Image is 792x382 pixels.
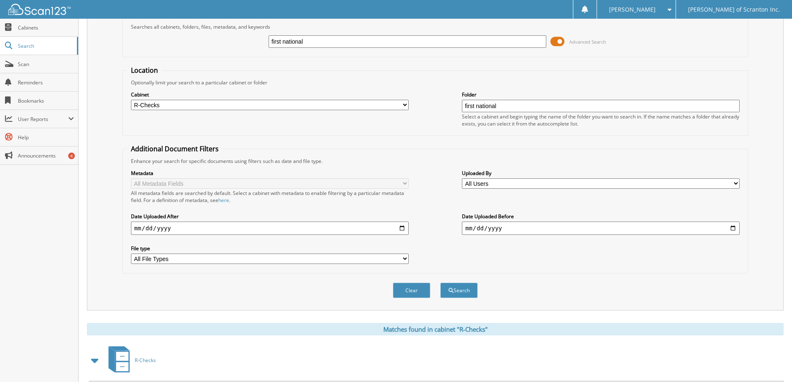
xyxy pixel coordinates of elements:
[8,4,71,15] img: scan123-logo-white.svg
[18,61,74,68] span: Scan
[440,283,478,298] button: Search
[87,323,784,335] div: Matches found in cabinet "R-Checks"
[609,7,656,12] span: [PERSON_NAME]
[127,79,744,86] div: Optionally limit your search to a particular cabinet or folder
[462,213,740,220] label: Date Uploaded Before
[18,79,74,86] span: Reminders
[131,222,409,235] input: start
[462,222,740,235] input: end
[131,170,409,177] label: Metadata
[131,190,409,204] div: All metadata fields are searched by default. Select a cabinet with metadata to enable filtering b...
[462,113,740,127] div: Select a cabinet and begin typing the name of the folder you want to search in. If the name match...
[127,23,744,30] div: Searches all cabinets, folders, files, metadata, and keywords
[569,39,606,45] span: Advanced Search
[18,97,74,104] span: Bookmarks
[18,152,74,159] span: Announcements
[18,116,68,123] span: User Reports
[218,197,229,204] a: here
[393,283,430,298] button: Clear
[462,170,740,177] label: Uploaded By
[131,91,409,98] label: Cabinet
[18,42,73,49] span: Search
[131,245,409,252] label: File type
[68,153,75,159] div: 4
[462,91,740,98] label: Folder
[688,7,780,12] span: [PERSON_NAME] of Scranton Inc.
[127,66,162,75] legend: Location
[127,158,744,165] div: Enhance your search for specific documents using filters such as date and file type.
[750,342,792,382] iframe: Chat Widget
[104,344,156,377] a: R-Checks
[18,24,74,31] span: Cabinets
[135,357,156,364] span: R-Checks
[131,213,409,220] label: Date Uploaded After
[18,134,74,141] span: Help
[127,144,223,153] legend: Additional Document Filters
